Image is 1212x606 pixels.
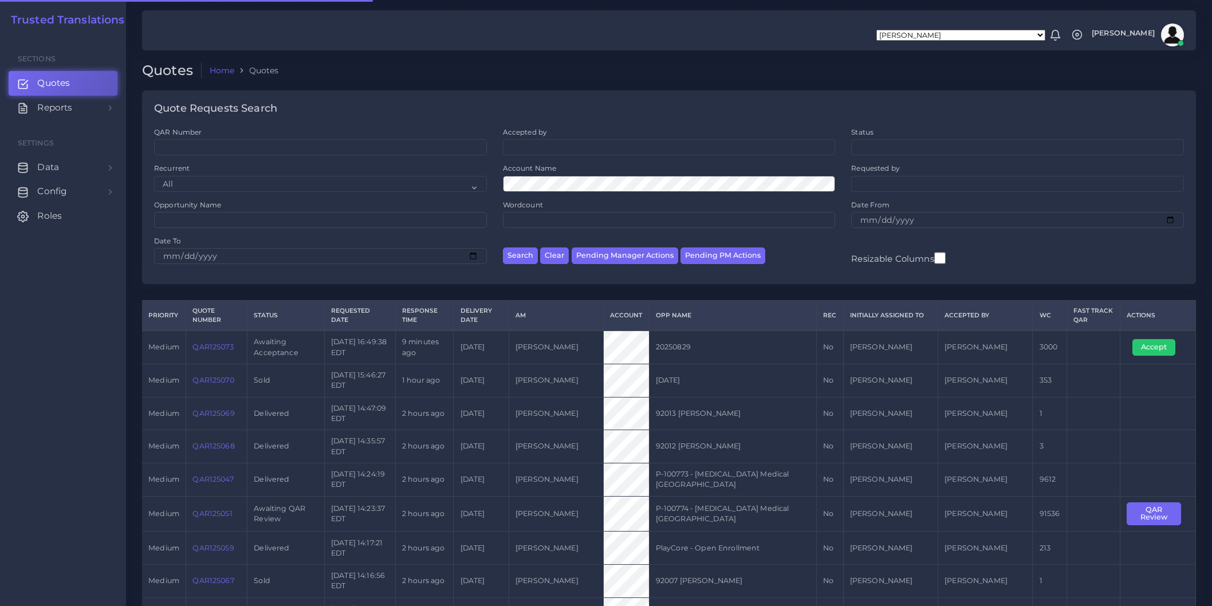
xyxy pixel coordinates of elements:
td: [PERSON_NAME] [509,397,603,430]
td: [PERSON_NAME] [938,496,1032,532]
label: Accepted by [503,127,548,137]
td: [DATE] [454,397,509,430]
td: [DATE] [454,532,509,565]
td: 91536 [1033,496,1067,532]
label: Recurrent [154,163,190,173]
td: [PERSON_NAME] [843,330,938,364]
td: [DATE] [454,565,509,598]
th: REC [817,301,843,330]
span: Roles [37,210,62,222]
td: [PERSON_NAME] [843,430,938,463]
span: Sections [18,54,56,63]
span: medium [148,343,179,351]
td: No [817,532,843,565]
a: Roles [9,204,117,228]
a: Data [9,155,117,179]
td: No [817,430,843,463]
label: Requested by [851,163,900,173]
span: medium [148,475,179,483]
a: Quotes [9,71,117,95]
td: [PERSON_NAME] [938,463,1032,496]
td: 2 hours ago [395,430,454,463]
td: 3000 [1033,330,1067,364]
td: 9612 [1033,463,1067,496]
td: No [817,565,843,598]
td: [PERSON_NAME] [843,397,938,430]
span: Settings [18,139,54,147]
td: 2 hours ago [395,565,454,598]
a: QAR125070 [192,376,234,384]
td: 213 [1033,532,1067,565]
img: avatar [1161,23,1184,46]
button: QAR Review [1127,502,1181,526]
th: WC [1033,301,1067,330]
td: Awaiting QAR Review [247,496,325,532]
label: Account Name [503,163,557,173]
a: QAR125073 [192,343,233,351]
a: QAR125059 [192,544,234,552]
label: Resizable Columns [851,251,945,265]
td: [PERSON_NAME] [938,532,1032,565]
td: Delivered [247,397,325,430]
td: No [817,330,843,364]
h2: Quotes [142,62,202,79]
th: AM [509,301,603,330]
a: QAR125069 [192,409,234,418]
td: [PERSON_NAME] [509,463,603,496]
a: Home [210,65,235,76]
label: Opportunity Name [154,200,221,210]
label: Date To [154,236,181,246]
span: Quotes [37,77,70,89]
td: [PERSON_NAME] [843,364,938,397]
th: Status [247,301,325,330]
a: Reports [9,96,117,120]
td: [PERSON_NAME] [843,532,938,565]
td: 2 hours ago [395,463,454,496]
th: Initially Assigned to [843,301,938,330]
td: [PERSON_NAME] [509,565,603,598]
a: QAR125051 [192,509,232,518]
td: [DATE] [454,496,509,532]
td: No [817,463,843,496]
span: Data [37,161,59,174]
a: QAR125067 [192,576,234,585]
td: [PERSON_NAME] [938,364,1032,397]
a: Trusted Translations [3,14,125,27]
td: [PERSON_NAME] [938,330,1032,364]
td: [PERSON_NAME] [843,565,938,598]
span: Reports [37,101,72,114]
span: Config [37,185,67,198]
th: Quote Number [186,301,247,330]
td: 1 [1033,565,1067,598]
input: Resizable Columns [934,251,946,265]
td: 92013 [PERSON_NAME] [649,397,817,430]
span: medium [148,509,179,518]
td: No [817,364,843,397]
td: 2 hours ago [395,532,454,565]
label: Date From [851,200,890,210]
td: [PERSON_NAME] [509,532,603,565]
td: 1 [1033,397,1067,430]
td: [PERSON_NAME] [938,397,1032,430]
td: [DATE] 14:24:19 EDT [324,463,395,496]
th: Actions [1120,301,1196,330]
button: Pending Manager Actions [572,247,678,264]
th: Priority [142,301,186,330]
a: QAR Review [1127,509,1189,517]
td: Delivered [247,463,325,496]
label: Status [851,127,873,137]
td: P-100773 - [MEDICAL_DATA] Medical [GEOGRAPHIC_DATA] [649,463,817,496]
td: [PERSON_NAME] [509,496,603,532]
td: [DATE] 16:49:38 EDT [324,330,395,364]
a: QAR125068 [192,442,234,450]
td: Delivered [247,430,325,463]
td: 2 hours ago [395,397,454,430]
button: Accept [1132,339,1175,355]
button: Pending PM Actions [680,247,765,264]
td: 92007 [PERSON_NAME] [649,565,817,598]
td: [DATE] [454,364,509,397]
td: Delivered [247,532,325,565]
td: No [817,496,843,532]
span: [PERSON_NAME] [1092,30,1155,37]
span: medium [148,409,179,418]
